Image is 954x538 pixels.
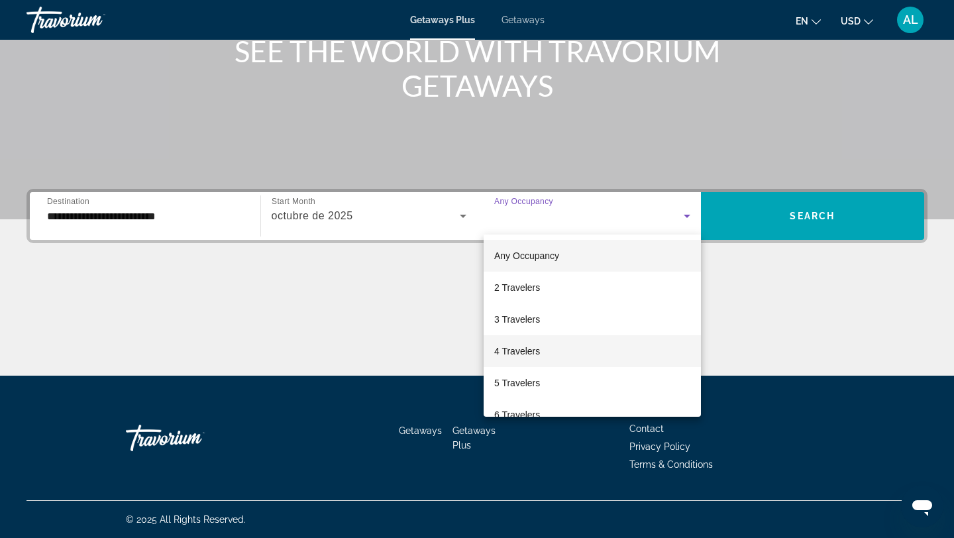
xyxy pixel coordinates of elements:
span: 2 Travelers [494,280,540,296]
span: 3 Travelers [494,311,540,327]
span: 6 Travelers [494,407,540,423]
span: Any Occupancy [494,250,559,261]
span: 4 Travelers [494,343,540,359]
span: 5 Travelers [494,375,540,391]
iframe: Botón para iniciar la ventana de mensajería [901,485,943,527]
